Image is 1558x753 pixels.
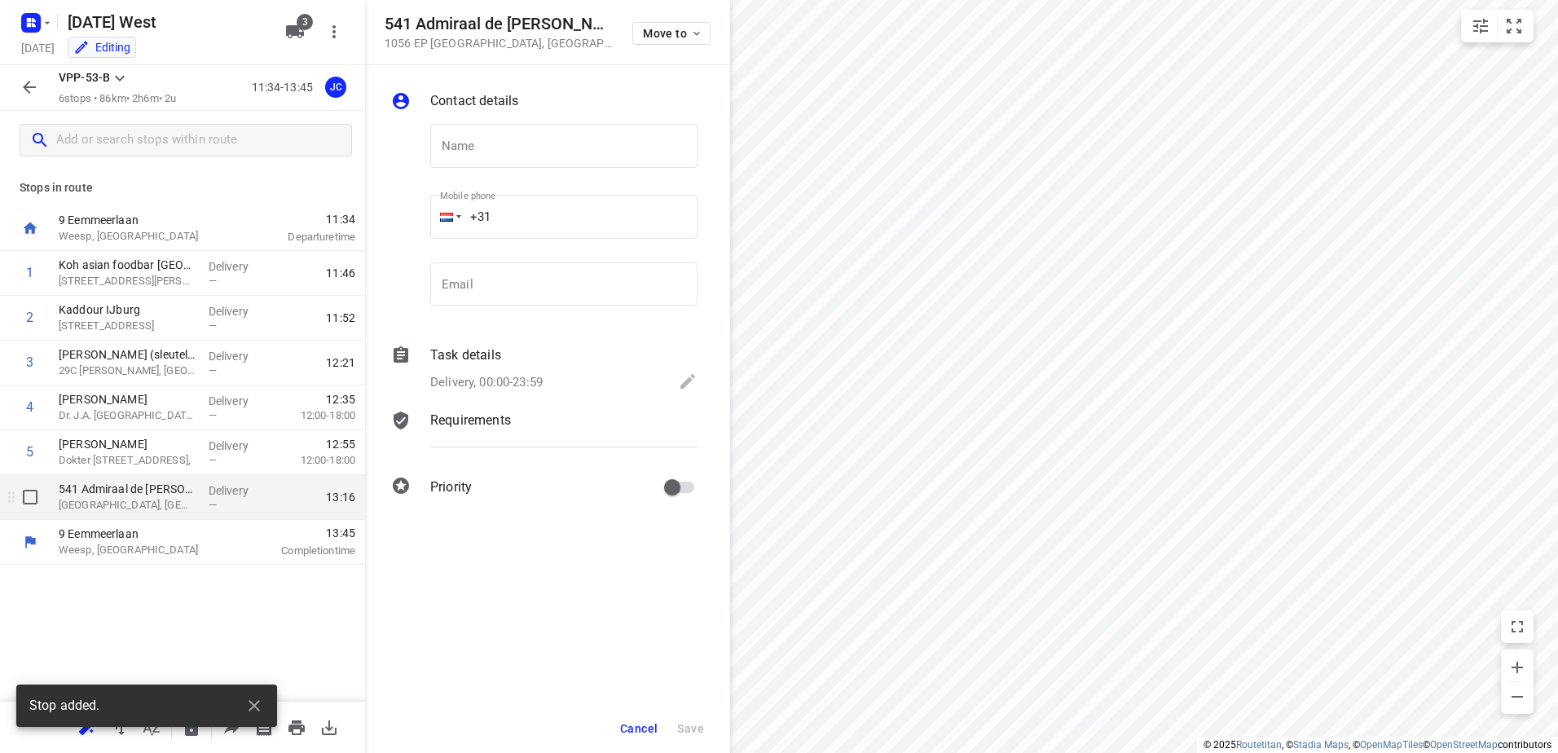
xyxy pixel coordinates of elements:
[326,489,355,505] span: 13:16
[59,407,196,424] p: Dr. J.A. [GEOGRAPHIC_DATA],
[59,481,196,497] p: 541 Admiraal de [PERSON_NAME]
[440,192,495,200] label: Mobile phone
[326,354,355,371] span: 12:21
[280,719,313,734] span: Print route
[59,542,228,558] p: Weesp, [GEOGRAPHIC_DATA]
[430,91,518,111] p: Contact details
[26,444,33,460] div: 5
[275,407,355,424] p: 12:00-18:00
[313,719,345,734] span: Download route
[326,265,355,281] span: 11:46
[248,525,355,541] span: 13:45
[209,438,269,454] p: Delivery
[59,91,176,107] p: 6 stops • 86km • 2h6m • 2u
[248,543,355,559] p: Completion time
[632,22,711,45] button: Move to
[326,310,355,326] span: 11:52
[59,497,196,513] p: [GEOGRAPHIC_DATA], [GEOGRAPHIC_DATA]
[430,411,511,430] p: Requirements
[73,39,130,55] div: You are currently in edit mode.
[26,310,33,325] div: 2
[391,91,698,114] div: Contact details
[56,128,351,153] input: Add or search stops within route
[209,482,269,499] p: Delivery
[385,37,613,50] p: 1056 EP [GEOGRAPHIC_DATA] , [GEOGRAPHIC_DATA]
[59,526,228,542] p: 9 Eemmeerlaan
[279,15,311,48] button: 3
[319,79,352,95] span: Assigned to Jermaine C
[209,258,269,275] p: Delivery
[209,499,217,511] span: —
[209,319,217,332] span: —
[248,211,355,227] span: 11:34
[678,372,698,391] svg: Edit
[209,454,217,466] span: —
[209,393,269,409] p: Delivery
[326,436,355,452] span: 12:55
[61,9,272,35] h5: Rename
[209,364,217,376] span: —
[1464,10,1497,42] button: Map settings
[59,318,196,334] p: [STREET_ADDRESS]
[59,391,196,407] p: [PERSON_NAME]
[209,275,217,287] span: —
[59,363,196,379] p: 29C Martini van Geffenstraat, Amsterdam
[59,257,196,273] p: Koh asian foodbar [GEOGRAPHIC_DATA]
[26,354,33,370] div: 3
[59,346,196,363] p: Kaddour Osdorp (sleutel van ness afgeven) + onlines ophalen
[391,411,698,460] div: Requirements
[297,14,313,30] span: 3
[1236,739,1282,751] a: Routetitan
[1461,10,1534,42] div: small contained button group
[325,77,346,98] div: JC
[326,391,355,407] span: 12:35
[430,478,472,497] p: Priority
[59,273,196,289] p: 372 Krijn Taconiskade, Amsterdam
[29,697,100,716] span: Stop added.
[391,346,698,394] div: Task detailsDelivery, 00:00-23:59
[614,714,664,743] button: Cancel
[643,27,703,40] span: Move to
[209,409,217,421] span: —
[430,195,461,239] div: Netherlands: + 31
[209,303,269,319] p: Delivery
[26,265,33,280] div: 1
[1204,739,1551,751] li: © 2025 , © , © © contributors
[252,79,319,96] p: 11:34-13:45
[59,452,196,469] p: Dokter [STREET_ADDRESS],
[1430,739,1498,751] a: OpenStreetMap
[430,346,501,365] p: Task details
[14,481,46,513] span: Select
[15,38,61,57] h5: Project date
[20,179,345,196] p: Stops in route
[209,348,269,364] p: Delivery
[59,212,228,228] p: 9 Eemmeerlaan
[1293,739,1349,751] a: Stadia Maps
[26,399,33,415] div: 4
[430,373,543,392] p: Delivery, 00:00-23:59
[59,302,196,318] p: Kaddour IJburg
[59,228,228,244] p: Weesp, [GEOGRAPHIC_DATA]
[385,15,613,33] h5: 541 Admiraal de [PERSON_NAME]
[59,436,196,452] p: [PERSON_NAME]
[620,722,658,735] span: Cancel
[275,452,355,469] p: 12:00-18:00
[59,69,110,86] p: VPP-53-B
[319,71,352,103] button: JC
[318,15,350,48] button: More
[430,195,698,239] input: 1 (702) 123-4567
[248,229,355,245] p: Departure time
[1360,739,1423,751] a: OpenMapTiles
